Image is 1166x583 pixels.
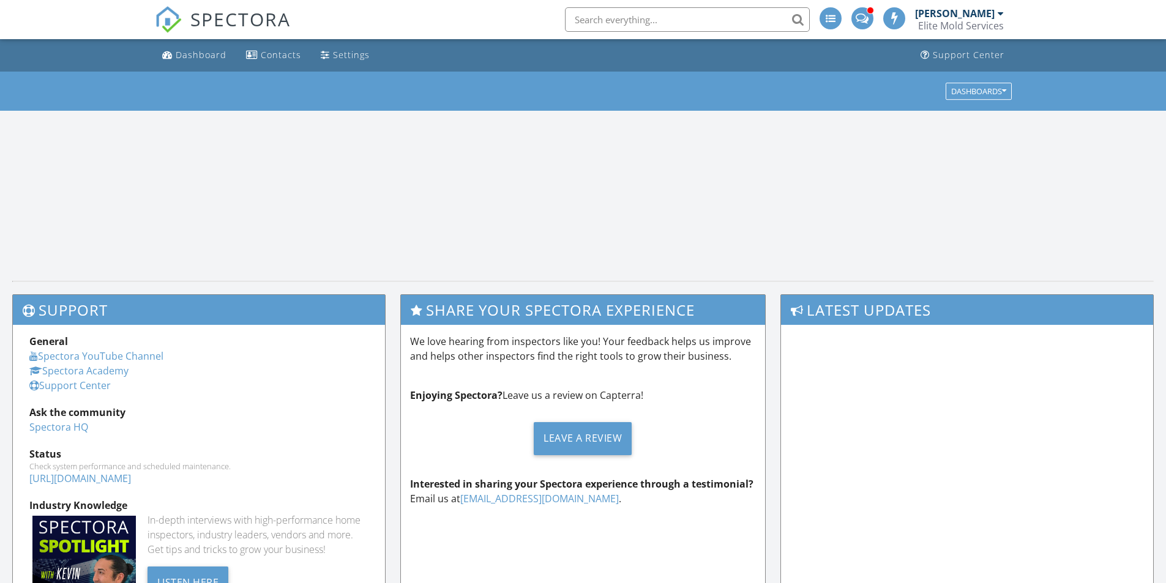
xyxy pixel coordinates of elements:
[401,295,766,325] h3: Share Your Spectora Experience
[29,447,368,461] div: Status
[29,379,111,392] a: Support Center
[333,49,370,61] div: Settings
[410,388,757,403] p: Leave us a review on Capterra!
[916,44,1009,67] a: Support Center
[534,422,632,455] div: Leave a Review
[410,477,753,491] strong: Interested in sharing your Spectora experience through a testimonial?
[316,44,375,67] a: Settings
[946,83,1012,100] button: Dashboards
[155,6,182,33] img: The Best Home Inspection Software - Spectora
[781,295,1153,325] h3: Latest Updates
[29,364,129,377] a: Spectora Academy
[261,49,301,61] div: Contacts
[29,498,368,513] div: Industry Knowledge
[410,412,757,464] a: Leave a Review
[933,49,1004,61] div: Support Center
[410,477,757,506] p: Email us at .
[157,44,231,67] a: Dashboard
[915,7,995,20] div: [PERSON_NAME]
[410,388,503,402] strong: Enjoying Spectora?
[13,295,385,325] h3: Support
[29,335,68,348] strong: General
[410,334,757,363] p: We love hearing from inspectors like you! Your feedback helps us improve and helps other inspecto...
[155,17,291,42] a: SPECTORA
[176,49,226,61] div: Dashboard
[29,405,368,420] div: Ask the community
[565,7,810,32] input: Search everything...
[29,472,131,485] a: [URL][DOMAIN_NAME]
[29,461,368,471] div: Check system performance and scheduled maintenance.
[148,513,368,557] div: In-depth interviews with high-performance home inspectors, industry leaders, vendors and more. Ge...
[918,20,1004,32] div: Elite Mold Services
[29,420,88,434] a: Spectora HQ
[241,44,306,67] a: Contacts
[460,492,619,505] a: [EMAIL_ADDRESS][DOMAIN_NAME]
[29,349,163,363] a: Spectora YouTube Channel
[190,6,291,32] span: SPECTORA
[951,87,1006,95] div: Dashboards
